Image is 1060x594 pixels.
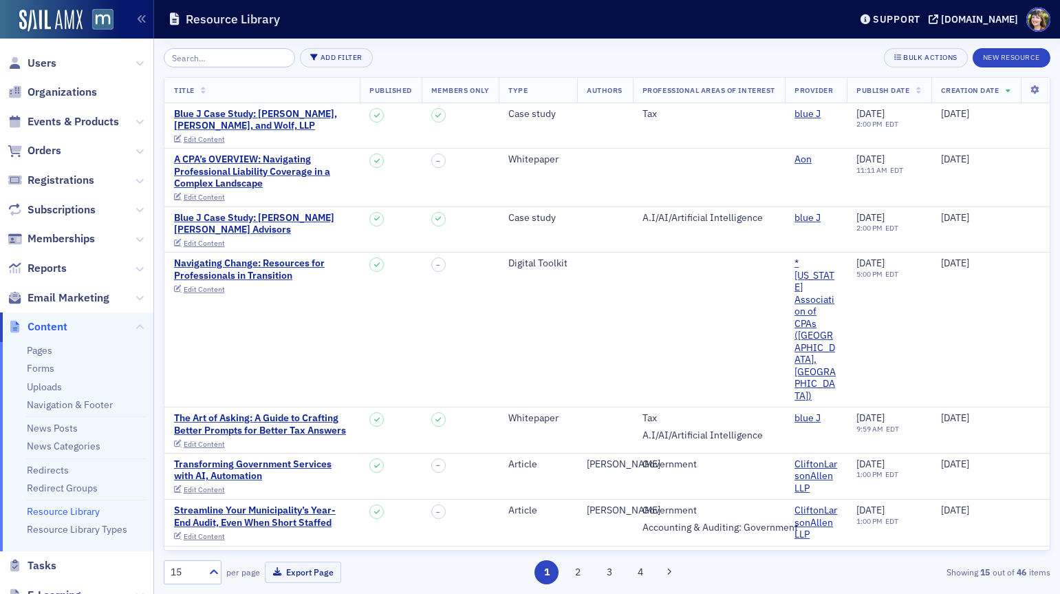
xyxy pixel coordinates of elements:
a: CliftonLarsonAllen LLP [794,458,837,495]
span: EDT [883,469,898,479]
a: Memberships [8,231,95,246]
div: Support [873,13,920,25]
span: Published [369,85,412,95]
div: Whitepaper [508,153,567,166]
span: – [436,261,440,269]
div: Accounting & Auditing: Government [642,522,775,534]
span: Type [508,85,528,95]
div: A CPA’s OVERVIEW: Navigating Professional Liability Coverage in a Complex Landscape [174,153,350,190]
span: Registrations [28,173,94,188]
a: Resource Library Types [27,523,127,535]
a: Edit Content [174,240,237,247]
span: [DATE] [941,153,969,165]
span: Title [174,85,195,95]
span: [DATE] [856,412,885,424]
a: Edit Content [174,193,237,201]
span: [DATE] [856,458,885,470]
strong: 46 [1015,566,1029,578]
a: *[US_STATE] Association of CPAs ([GEOGRAPHIC_DATA], [GEOGRAPHIC_DATA]) [794,257,837,402]
time: 11:11 AM [856,165,887,175]
div: Edit Content [184,486,225,494]
span: Creation Date [941,85,999,95]
time: 1:00 PM [856,516,883,526]
span: EDT [883,269,898,279]
a: blue J [794,212,821,224]
div: Tax [642,412,775,425]
span: Events & Products [28,114,119,129]
a: The Art of Asking: A Guide to Crafting Better Prompts for Better Tax Answers [174,412,350,436]
div: Bulk Actions [903,54,957,61]
div: Edit Content [184,533,225,540]
a: Email Marketing [8,290,109,306]
span: [DATE] [941,211,969,224]
a: Redirect Groups [27,482,98,494]
button: [DOMAIN_NAME] [929,14,1023,24]
a: Organizations [8,85,97,100]
a: Orders [8,143,61,158]
span: EDT [883,119,898,129]
span: Reports [28,261,67,276]
a: Edit Content [174,533,237,540]
a: Redirects [27,464,69,476]
img: SailAMX [92,9,113,30]
a: Streamline Your Municipality’s Year-End Audit, Even When Short Staffed [174,505,350,529]
span: – [436,157,440,165]
a: Blue J Case Study: [PERSON_NAME], [PERSON_NAME], and Wolf, LLP [174,108,350,132]
span: – [436,508,440,516]
a: Pages [27,344,52,357]
button: 2 [566,560,590,584]
span: Subscriptions [28,202,96,218]
div: A.I/AI/Artificial Intelligence [642,429,775,442]
time: 5:00 PM [856,269,883,279]
span: Tasks [28,558,56,573]
a: Registrations [8,173,94,188]
div: A.I/AI/Artificial Intelligence [642,212,775,224]
label: per page [226,566,260,578]
div: Case study [508,108,567,120]
img: SailAMX [19,10,83,32]
span: Publish Date [856,85,909,95]
a: View Homepage [83,9,113,32]
a: [PERSON_NAME] [587,505,660,517]
div: Edit Content [184,193,225,201]
span: [DATE] [941,412,969,424]
span: Members Only [431,85,489,95]
a: Users [8,56,56,71]
a: Transforming Government Services with AI, Automation [174,458,350,482]
span: [DATE] [856,107,885,120]
span: [DATE] [941,504,969,516]
a: Resource Library [27,505,100,518]
div: Whitepaper [508,412,567,425]
span: Users [28,56,56,71]
div: Edit Content [184,441,225,448]
span: EDT [887,165,903,175]
span: Authors [587,85,623,95]
div: Digital Toolkit [508,257,567,270]
div: Edit Content [184,136,225,143]
div: Tax [642,108,775,120]
div: [PERSON_NAME] [587,458,660,471]
div: Article [508,458,567,471]
a: Uploads [27,381,62,393]
span: Orders [28,143,61,158]
a: New Resource [973,50,1050,63]
a: Forms [27,362,54,374]
span: Content [28,319,67,335]
a: Content [8,319,67,335]
span: Organizations [28,85,97,100]
time: 2:00 PM [856,119,883,129]
a: CliftonLarsonAllen LLP [794,505,837,541]
time: 2:00 PM [856,223,883,233]
div: Government [642,505,775,517]
strong: 15 [978,566,993,578]
a: Subscriptions [8,202,96,218]
div: [DOMAIN_NAME] [941,13,1018,25]
time: 9:59 AM [856,424,883,434]
span: EDT [883,424,899,434]
span: Memberships [28,231,95,246]
span: Professional Areas of Interest [642,85,775,95]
